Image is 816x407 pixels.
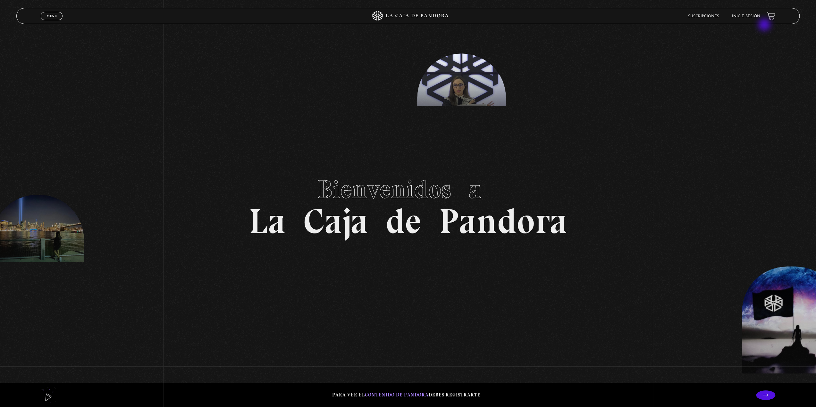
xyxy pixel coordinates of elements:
h1: La Caja de Pandora [249,168,567,239]
a: View your shopping cart [767,12,775,20]
a: Inicie sesión [732,14,760,18]
span: Bienvenidos a [317,174,499,205]
span: Menu [46,14,57,18]
a: Suscripciones [688,14,719,18]
span: Cerrar [44,20,59,24]
span: contenido de Pandora [365,392,429,398]
p: Para ver el debes registrarte [332,391,481,399]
